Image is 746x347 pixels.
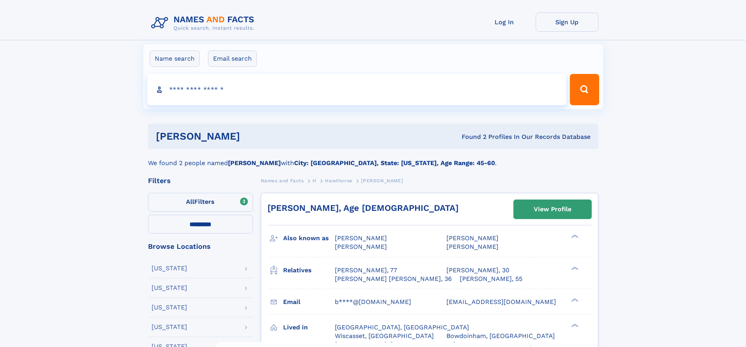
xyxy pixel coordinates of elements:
[148,177,253,184] div: Filters
[514,200,591,219] a: View Profile
[152,265,187,271] div: [US_STATE]
[156,131,351,141] h1: [PERSON_NAME]
[446,234,499,242] span: [PERSON_NAME]
[460,275,522,283] a: [PERSON_NAME], 55
[536,13,598,32] a: Sign Up
[148,149,598,168] div: We found 2 people named with .
[534,200,571,218] div: View Profile
[446,332,555,340] span: Bowdoinham, [GEOGRAPHIC_DATA]
[335,243,387,250] span: [PERSON_NAME]
[446,298,556,306] span: [EMAIL_ADDRESS][DOMAIN_NAME]
[152,324,187,330] div: [US_STATE]
[335,324,469,331] span: [GEOGRAPHIC_DATA], [GEOGRAPHIC_DATA]
[325,178,352,183] span: Hawthorne
[150,50,200,67] label: Name search
[312,176,316,185] a: H
[335,275,452,283] a: [PERSON_NAME] [PERSON_NAME], 36
[569,266,579,271] div: ❯
[261,176,304,185] a: Names and Facts
[147,74,567,105] input: search input
[569,234,579,239] div: ❯
[267,203,459,213] a: [PERSON_NAME], Age [DEMOGRAPHIC_DATA]
[208,50,257,67] label: Email search
[361,178,403,183] span: [PERSON_NAME]
[446,266,509,275] a: [PERSON_NAME], 30
[283,295,335,309] h3: Email
[228,159,281,167] b: [PERSON_NAME]
[325,176,352,185] a: Hawthorne
[473,13,536,32] a: Log In
[294,159,495,167] b: City: [GEOGRAPHIC_DATA], State: [US_STATE], Age Range: 45-60
[570,74,599,105] button: Search Button
[148,243,253,250] div: Browse Locations
[152,304,187,311] div: [US_STATE]
[351,133,591,141] div: Found 2 Profiles In Our Records Database
[569,323,579,328] div: ❯
[283,321,335,334] h3: Lived in
[446,243,499,250] span: [PERSON_NAME]
[148,193,253,212] label: Filters
[335,234,387,242] span: [PERSON_NAME]
[335,266,397,275] a: [PERSON_NAME], 77
[152,285,187,291] div: [US_STATE]
[148,13,261,34] img: Logo Names and Facts
[569,297,579,302] div: ❯
[186,198,194,205] span: All
[312,178,316,183] span: H
[283,232,335,245] h3: Also known as
[283,264,335,277] h3: Relatives
[335,332,434,340] span: Wiscasset, [GEOGRAPHIC_DATA]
